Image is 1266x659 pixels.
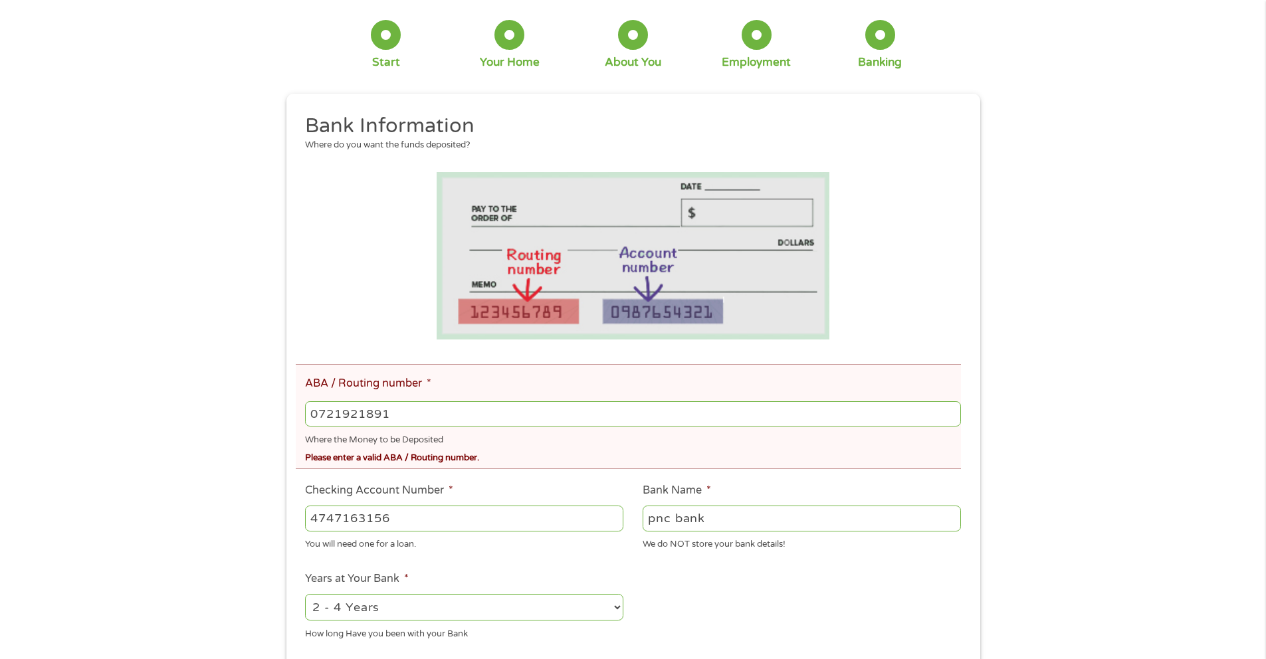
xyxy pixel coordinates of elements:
h2: Bank Information [305,113,951,140]
div: Please enter a valid ABA / Routing number. [305,447,960,465]
div: We do NOT store your bank details! [643,533,961,551]
div: Where the Money to be Deposited [305,429,960,447]
div: Start [372,55,400,70]
div: How long Have you been with your Bank [305,623,623,641]
div: Your Home [480,55,540,70]
input: 263177916 [305,401,960,426]
input: 345634636 [305,506,623,531]
label: ABA / Routing number [305,377,431,391]
label: Bank Name [643,484,711,498]
img: Routing number location [437,172,830,340]
label: Checking Account Number [305,484,453,498]
label: Years at Your Bank [305,572,409,586]
div: About You [605,55,661,70]
div: You will need one for a loan. [305,533,623,551]
div: Employment [722,55,791,70]
div: Banking [858,55,902,70]
div: Where do you want the funds deposited? [305,139,951,152]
